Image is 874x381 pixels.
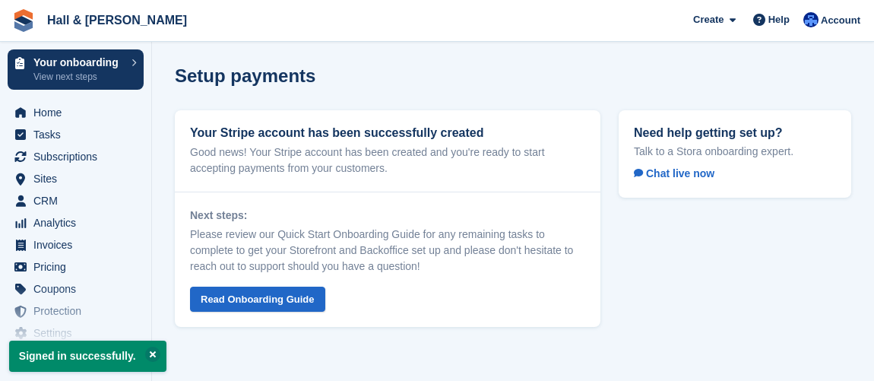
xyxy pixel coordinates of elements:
span: Sites [33,168,125,189]
span: Help [768,12,790,27]
span: Chat live now [634,167,714,179]
h2: Need help getting set up? [634,125,836,140]
span: Account [821,13,860,28]
span: Analytics [33,212,125,233]
a: menu [8,102,144,123]
h3: Next steps: [190,208,585,224]
span: Home [33,102,125,123]
img: stora-icon-8386f47178a22dfd0bd8f6a31ec36ba5ce8667c1dd55bd0f319d3a0aa187defe.svg [12,9,35,32]
p: Signed in successfully. [9,341,166,372]
a: menu [8,124,144,145]
a: Your onboarding View next steps [8,49,144,90]
a: menu [8,256,144,278]
a: menu [8,168,144,189]
p: Talk to a Stora onboarding expert. [634,144,836,158]
p: Please review our Quick Start Onboarding Guide for any remaining tasks to complete to get your St... [190,227,585,275]
span: Subscriptions [33,146,125,167]
a: Read Onboarding Guide [190,287,325,312]
span: Protection [33,300,125,322]
h1: Setup payments [175,65,315,86]
p: Good news! Your Stripe account has been created and you're ready to start accepting payments from... [190,144,585,176]
a: menu [8,234,144,256]
h2: Your Stripe account has been successfully created [190,125,585,140]
a: menu [8,300,144,322]
a: menu [8,278,144,300]
a: Hall & [PERSON_NAME] [41,8,193,33]
span: Settings [33,322,125,344]
img: Claire Banham [803,12,819,27]
a: menu [8,212,144,233]
span: Create [693,12,724,27]
p: View next steps [33,70,124,84]
span: CRM [33,190,125,211]
a: menu [8,190,144,211]
span: Coupons [33,278,125,300]
span: Tasks [33,124,125,145]
a: Chat live now [634,164,727,183]
span: Pricing [33,256,125,278]
p: Your onboarding [33,57,124,68]
a: menu [8,146,144,167]
a: menu [8,322,144,344]
span: Invoices [33,234,125,256]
